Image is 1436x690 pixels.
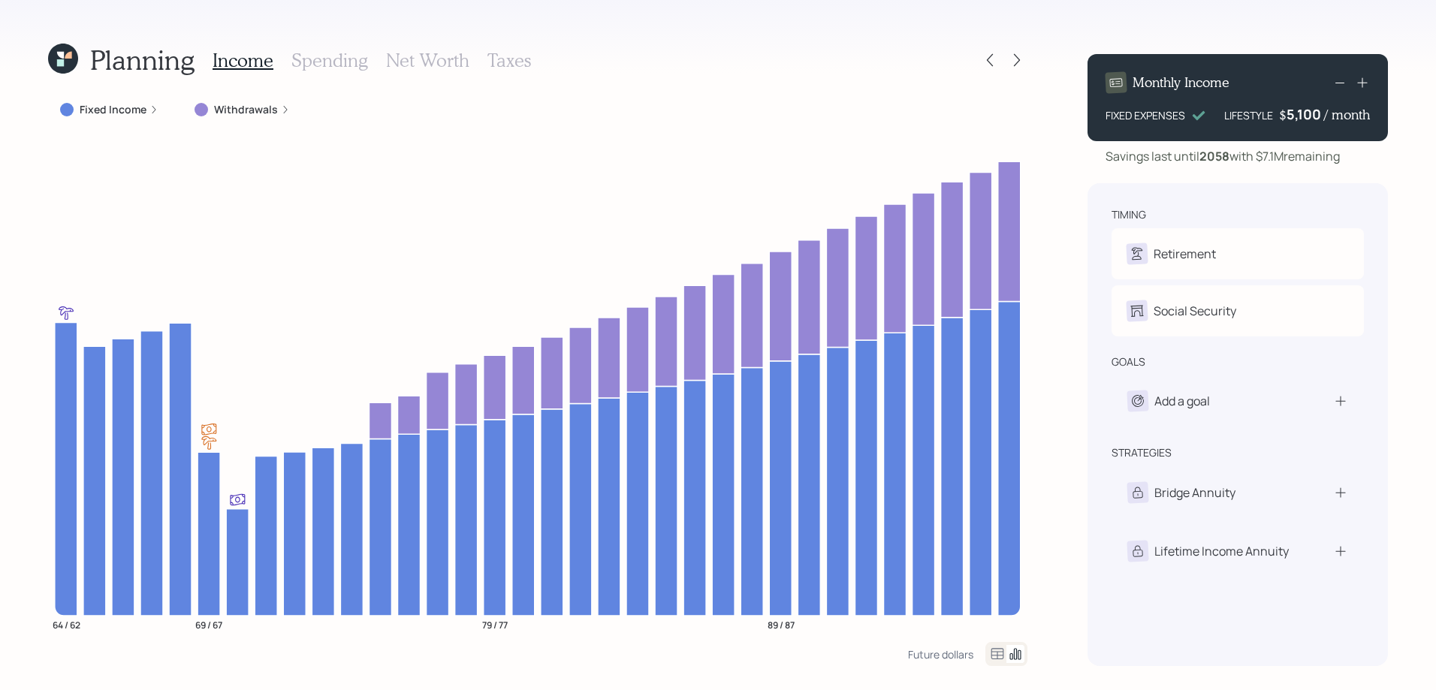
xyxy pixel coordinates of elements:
[90,44,195,76] h1: Planning
[1112,354,1145,369] div: goals
[80,102,146,117] label: Fixed Income
[487,50,531,71] h3: Taxes
[768,618,795,631] tspan: 89 / 87
[1154,245,1216,263] div: Retirement
[195,618,222,631] tspan: 69 / 67
[1106,147,1340,165] div: Savings last until with $7.1M remaining
[53,618,80,631] tspan: 64 / 62
[1154,484,1235,502] div: Bridge Annuity
[908,647,973,661] div: Future dollars
[482,618,508,631] tspan: 79 / 77
[1154,302,1236,320] div: Social Security
[1112,207,1146,222] div: timing
[1154,392,1210,410] div: Add a goal
[214,102,278,117] label: Withdrawals
[1279,107,1287,123] h4: $
[1112,445,1172,460] div: strategies
[1287,105,1324,123] div: 5,100
[213,50,273,71] h3: Income
[1106,107,1185,123] div: FIXED EXPENSES
[1133,74,1229,91] h4: Monthly Income
[1154,542,1289,560] div: Lifetime Income Annuity
[1324,107,1370,123] h4: / month
[386,50,469,71] h3: Net Worth
[1199,148,1229,164] b: 2058
[1224,107,1273,123] div: LIFESTYLE
[291,50,368,71] h3: Spending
